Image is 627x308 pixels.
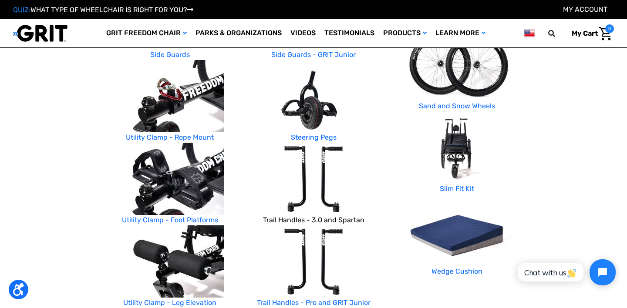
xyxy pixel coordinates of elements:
[191,19,286,47] a: Parks & Organizations
[123,298,216,307] a: Utility Clamp - Leg Elevation
[508,252,623,293] iframe: Tidio Chat
[563,5,607,13] a: Account
[122,216,218,224] a: Utility Clamp - Foot Platforms
[126,133,214,141] a: Utility Clamp - Rope Mount
[431,267,482,275] a: Wedge Cushion
[440,184,474,193] a: Slim Fit Kit
[286,19,320,47] a: Videos
[419,102,495,110] a: Sand and Snow Wheels
[150,50,190,59] a: Side Guards
[605,24,614,33] span: 0
[524,28,535,39] img: us.png
[572,29,598,37] span: My Cart
[271,50,356,59] a: Side Guards - GRIT Junior
[13,6,193,14] a: QUIZ:WHAT TYPE OF WHEELCHAIR IS RIGHT FOR YOU?
[13,6,30,14] span: QUIZ:
[263,216,364,224] a: Trail Handles - 3.0 and Spartan
[599,27,612,40] img: Cart
[565,24,614,43] a: Cart with 0 items
[379,19,431,47] a: Products
[102,19,191,47] a: GRIT Freedom Chair
[257,298,371,307] a: Trail Handles - Pro and GRIT Junior
[291,133,337,141] a: Steering Pegs
[431,19,490,47] a: Learn More
[13,24,67,42] img: GRIT All-Terrain Wheelchair and Mobility Equipment
[552,24,565,43] input: Search
[320,19,379,47] a: Testimonials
